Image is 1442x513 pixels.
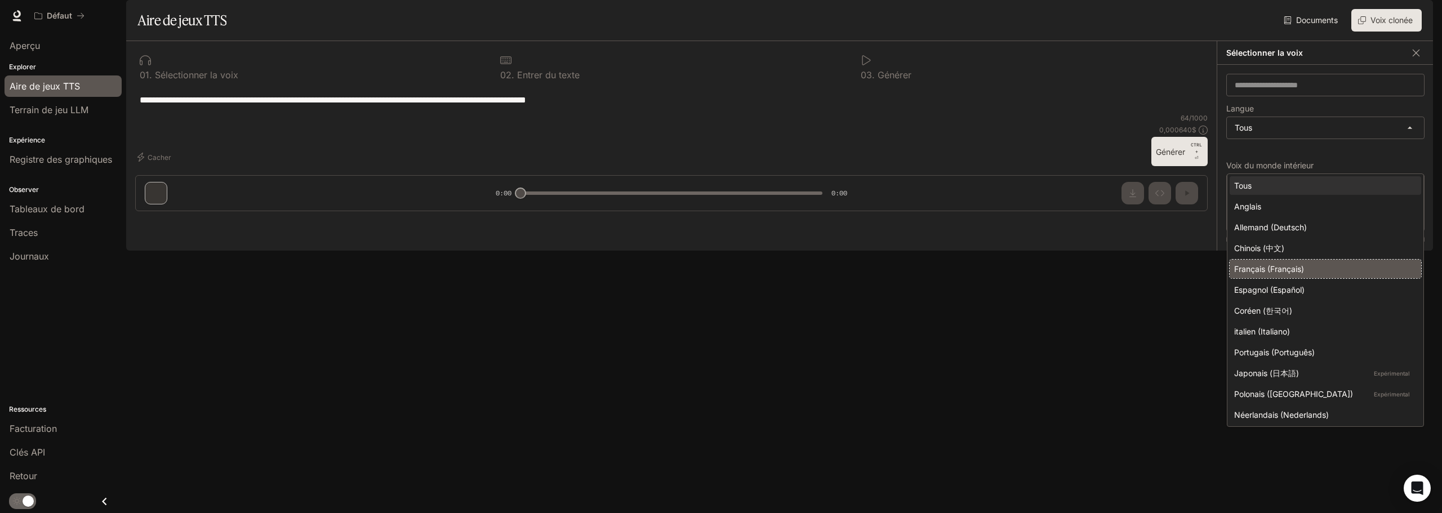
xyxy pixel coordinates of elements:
[1234,368,1299,378] font: Japonais (日本語)
[1234,306,1292,315] font: Coréen (한국어)
[1234,222,1307,232] font: Allemand (Deutsch)
[1374,391,1410,398] font: Expérimental
[1234,389,1353,399] font: Polonais ([GEOGRAPHIC_DATA])
[1234,285,1305,295] font: Espagnol (Español)
[1234,264,1304,274] font: Français (Français)
[1234,181,1252,190] font: Tous
[1234,202,1261,211] font: Anglais
[1234,243,1284,253] font: Chinois (中文)
[1234,410,1329,420] font: Néerlandais (Nederlands)
[1234,347,1315,357] font: Portugais (Português)
[1374,370,1410,377] font: Expérimental
[1234,327,1290,336] font: italien (Italiano)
